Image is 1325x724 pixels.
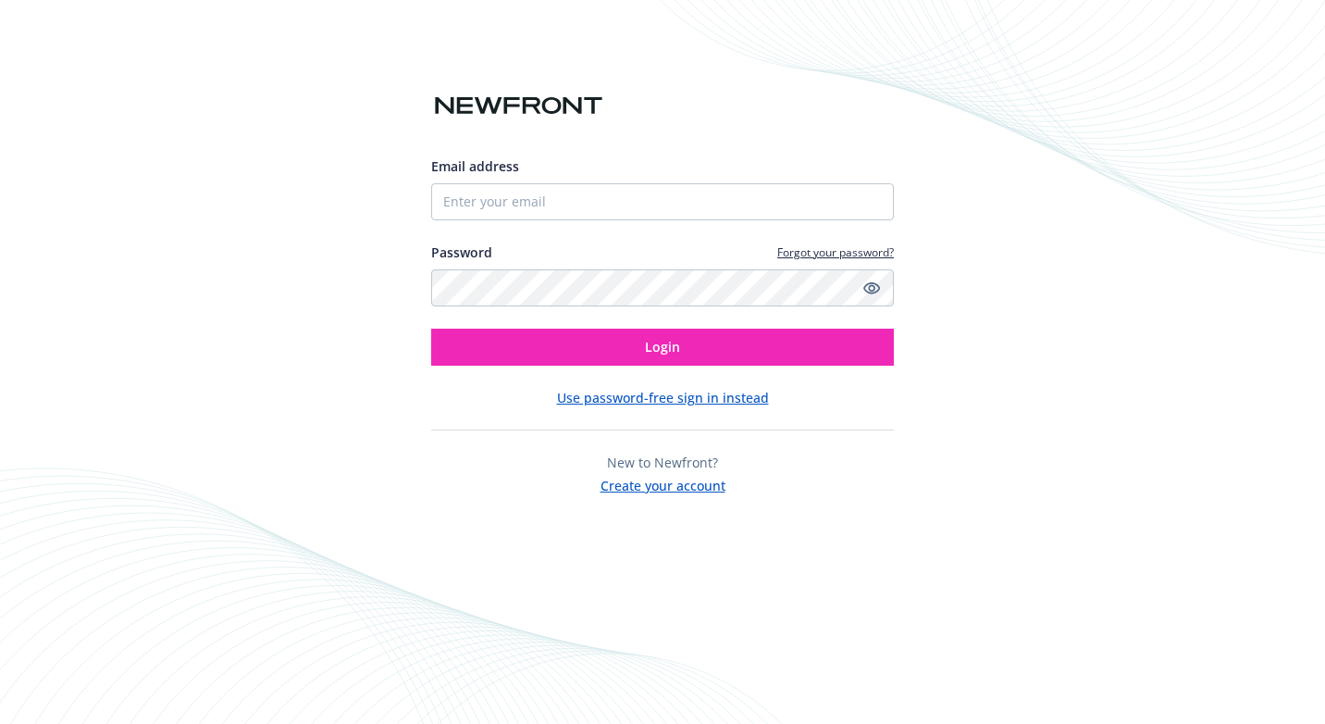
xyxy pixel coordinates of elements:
[607,454,718,471] span: New to Newfront?
[431,243,492,262] label: Password
[861,277,883,299] a: Show password
[431,183,894,220] input: Enter your email
[557,388,769,407] button: Use password-free sign in instead
[431,269,894,306] input: Enter your password
[431,157,519,175] span: Email address
[601,472,725,495] button: Create your account
[645,338,680,356] span: Login
[431,329,894,366] button: Login
[777,244,894,260] a: Forgot your password?
[431,90,606,122] img: Newfront logo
